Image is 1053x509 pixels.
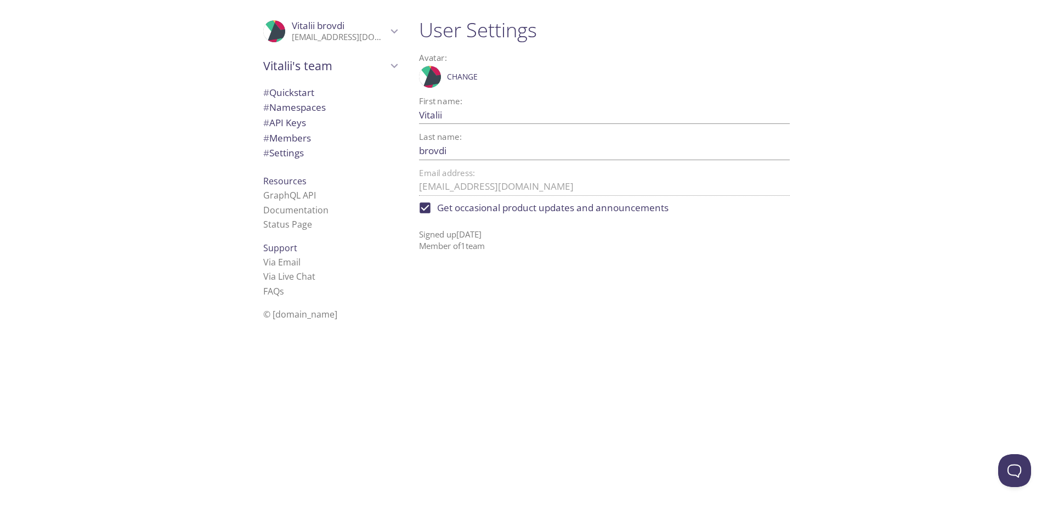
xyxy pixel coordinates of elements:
div: Namespaces [254,100,406,115]
span: # [263,116,269,129]
button: Change [444,68,480,86]
span: # [263,132,269,144]
label: Avatar: [419,54,745,62]
div: Vitalii brovdi [254,13,406,49]
div: API Keys [254,115,406,131]
a: Documentation [263,204,329,216]
a: FAQ [263,285,284,297]
div: Contact us if you need to change your email [419,169,790,196]
div: Quickstart [254,85,406,100]
span: Namespaces [263,101,326,114]
span: © [DOMAIN_NAME] [263,308,337,320]
span: # [263,101,269,114]
label: First name: [419,97,462,105]
h1: User Settings [419,18,790,42]
span: Members [263,132,311,144]
div: Team Settings [254,145,406,161]
span: Support [263,242,297,254]
p: Signed up [DATE] Member of 1 team [419,220,790,252]
a: Via Live Chat [263,270,315,282]
label: Email address: [419,169,475,177]
span: s [280,285,284,297]
a: Status Page [263,218,312,230]
span: Vitalii's team [263,58,387,73]
span: Resources [263,175,307,187]
div: Members [254,131,406,146]
span: Vitalii brovdi [292,19,344,32]
span: Change [447,70,478,83]
label: Last name: [419,133,462,141]
div: Vitalii's team [254,52,406,80]
span: Settings [263,146,304,159]
span: # [263,86,269,99]
iframe: Help Scout Beacon - Open [998,454,1031,487]
p: [EMAIL_ADDRESS][DOMAIN_NAME] [292,32,387,43]
span: # [263,146,269,159]
span: Quickstart [263,86,314,99]
span: Get occasional product updates and announcements [437,201,669,215]
span: API Keys [263,116,306,129]
a: GraphQL API [263,189,316,201]
a: Via Email [263,256,301,268]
